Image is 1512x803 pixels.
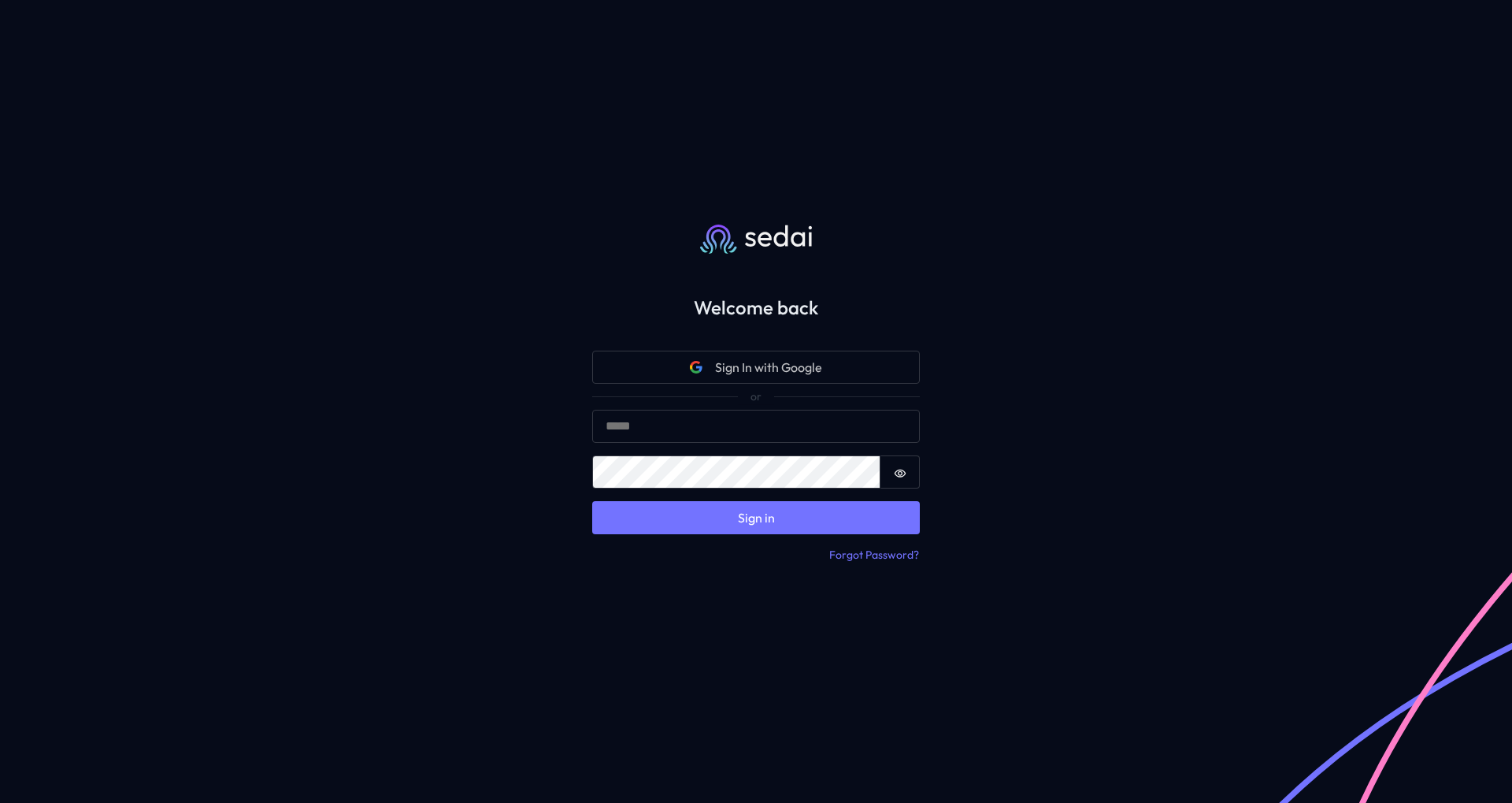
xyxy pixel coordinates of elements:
[592,351,920,384] button: Google iconSign In with Google
[828,547,920,564] button: Forgot Password?
[715,358,822,377] span: Sign In with Google
[567,296,945,319] h2: Welcome back
[690,361,702,374] svg: Google icon
[592,501,920,534] button: Sign in
[880,455,920,489] button: Show password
